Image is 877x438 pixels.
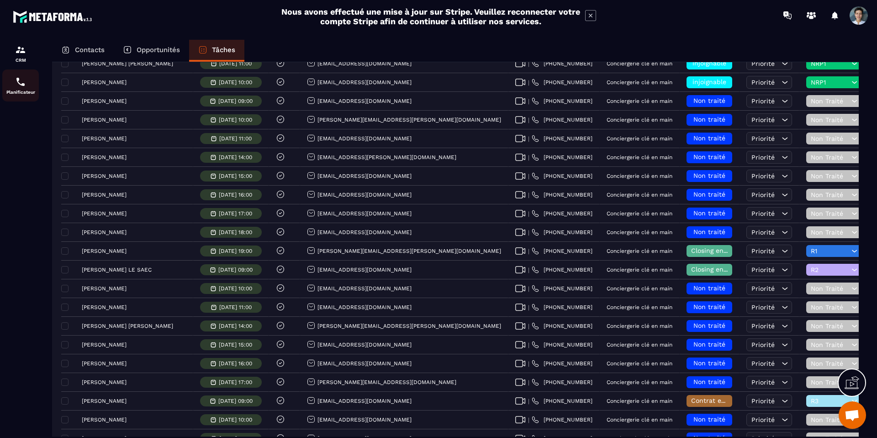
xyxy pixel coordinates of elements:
[13,8,95,25] img: logo
[82,154,127,160] p: [PERSON_NAME]
[811,397,849,405] span: R3
[2,37,39,69] a: formationformationCRM
[52,40,114,62] a: Contacts
[528,417,529,423] span: |
[219,360,252,367] p: [DATE] 16:00
[219,285,252,292] p: [DATE] 10:00
[219,60,252,67] p: [DATE] 11:00
[528,304,529,311] span: |
[693,228,725,235] span: Non traité
[82,192,127,198] p: [PERSON_NAME]
[811,379,849,386] span: Non Traité
[528,360,529,367] span: |
[532,97,592,105] a: [PHONE_NUMBER]
[691,247,743,254] span: Closing en cours
[82,79,127,85] p: [PERSON_NAME]
[691,266,743,273] span: Closing en cours
[751,416,775,423] span: Priorité
[281,7,581,26] h2: Nous avons effectué une mise à jour sur Stripe. Veuillez reconnecter votre compte Stripe afin de ...
[528,285,529,292] span: |
[15,76,26,87] img: scheduler
[532,154,592,161] a: [PHONE_NUMBER]
[607,342,672,348] p: Conciergerie clé en main
[693,284,725,292] span: Non traité
[532,379,592,386] a: [PHONE_NUMBER]
[811,341,849,348] span: Non Traité
[82,360,127,367] p: [PERSON_NAME]
[751,322,775,330] span: Priorité
[532,341,592,348] a: [PHONE_NUMBER]
[693,191,725,198] span: Non traité
[751,229,775,236] span: Priorité
[82,379,127,385] p: [PERSON_NAME]
[693,341,725,348] span: Non traité
[75,46,105,54] p: Contacts
[607,79,672,85] p: Conciergerie clé en main
[811,304,849,311] span: Non Traité
[219,417,252,423] p: [DATE] 10:00
[607,417,672,423] p: Conciergerie clé en main
[82,398,127,404] p: [PERSON_NAME]
[607,398,672,404] p: Conciergerie clé en main
[751,79,775,86] span: Priorité
[82,417,127,423] p: [PERSON_NAME]
[751,154,775,161] span: Priorité
[219,135,252,142] p: [DATE] 11:00
[532,266,592,273] a: [PHONE_NUMBER]
[811,416,849,423] span: Non Traité
[811,172,849,180] span: Non Traité
[751,247,775,255] span: Priorité
[82,267,152,273] p: [PERSON_NAME] LE SAEC
[607,323,672,329] p: Conciergerie clé en main
[811,154,849,161] span: Non Traité
[811,210,849,217] span: Non Traité
[693,209,725,217] span: Non traité
[811,285,849,292] span: Non Traité
[82,248,127,254] p: [PERSON_NAME]
[189,40,244,62] a: Tâches
[811,266,849,273] span: R2
[751,285,775,292] span: Priorité
[528,210,529,217] span: |
[691,397,739,404] span: Contrat envoyé
[607,154,672,160] p: Conciergerie clé en main
[751,379,775,386] span: Priorité
[212,46,235,54] p: Tâches
[82,304,127,310] p: [PERSON_NAME]
[751,210,775,217] span: Priorité
[218,98,253,104] p: [DATE] 09:00
[532,79,592,86] a: [PHONE_NUMBER]
[607,379,672,385] p: Conciergerie clé en main
[219,248,252,254] p: [DATE] 19:00
[751,135,775,142] span: Priorité
[219,210,252,217] p: [DATE] 17:00
[532,116,592,123] a: [PHONE_NUMBER]
[607,98,672,104] p: Conciergerie clé en main
[751,60,775,67] span: Priorité
[811,229,849,236] span: Non Traité
[82,323,173,329] p: [PERSON_NAME] [PERSON_NAME]
[751,360,775,367] span: Priorité
[532,191,592,198] a: [PHONE_NUMBER]
[82,117,127,123] p: [PERSON_NAME]
[607,267,672,273] p: Conciergerie clé en main
[693,359,725,367] span: Non traité
[607,210,672,217] p: Conciergerie clé en main
[218,398,253,404] p: [DATE] 09:00
[693,97,725,104] span: Non traité
[607,285,672,292] p: Conciergerie clé en main
[532,397,592,405] a: [PHONE_NUMBER]
[607,117,672,123] p: Conciergerie clé en main
[82,173,127,179] p: [PERSON_NAME]
[532,210,592,217] a: [PHONE_NUMBER]
[82,60,173,67] p: [PERSON_NAME] [PERSON_NAME]
[137,46,180,54] p: Opportunités
[693,134,725,142] span: Non traité
[82,98,127,104] p: [PERSON_NAME]
[82,229,127,235] p: [PERSON_NAME]
[607,360,672,367] p: Conciergerie clé en main
[692,59,726,67] span: injoignable
[2,58,39,63] p: CRM
[528,173,529,180] span: |
[528,79,529,86] span: |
